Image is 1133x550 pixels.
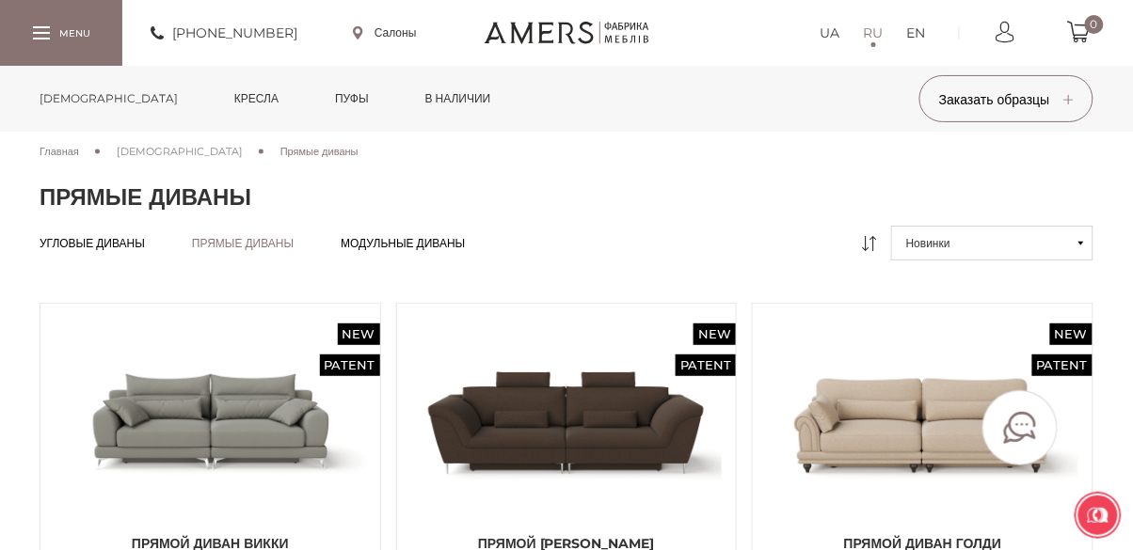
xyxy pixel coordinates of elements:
a: RU [864,22,884,44]
a: [DEMOGRAPHIC_DATA] [25,66,192,132]
a: Салоны [353,24,417,41]
span: Patent [1032,354,1093,376]
span: Patent [676,354,736,376]
span: New [694,323,736,345]
a: Модульные диваны [341,236,465,251]
a: [PHONE_NUMBER] [151,22,297,44]
span: [DEMOGRAPHIC_DATA] [117,145,243,158]
h1: Прямые диваны [40,183,1093,212]
a: UA [821,22,840,44]
span: 0 [1085,15,1104,34]
a: EN [907,22,926,44]
a: Главная [40,143,79,160]
a: Угловые диваны [40,236,145,251]
a: Пуфы [321,66,383,132]
button: Новинки [891,226,1093,260]
span: New [1050,323,1093,345]
span: Patent [320,354,380,376]
button: Заказать образцы [919,75,1093,122]
a: [DEMOGRAPHIC_DATA] [117,143,243,160]
span: Заказать образцы [939,91,1074,108]
a: в наличии [411,66,505,132]
a: Кресла [220,66,293,132]
span: Главная [40,145,79,158]
span: New [338,323,380,345]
